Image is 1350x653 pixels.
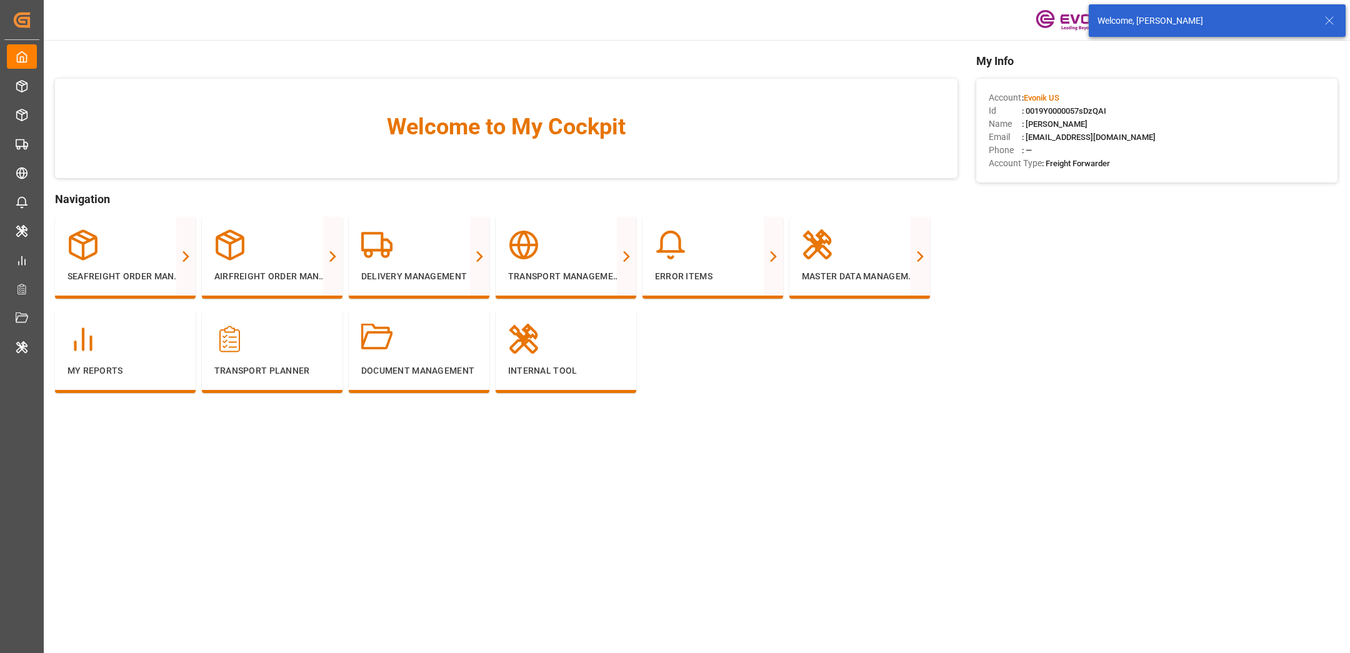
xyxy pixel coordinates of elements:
span: Phone [989,144,1022,157]
span: Name [989,117,1022,131]
span: : Freight Forwarder [1042,159,1110,168]
p: My Reports [67,364,183,377]
p: Internal Tool [508,364,624,377]
span: Id [989,104,1022,117]
p: Seafreight Order Management [67,270,183,283]
p: Delivery Management [361,270,477,283]
span: : [PERSON_NAME] [1022,119,1087,129]
span: : [1022,93,1059,102]
span: Account Type [989,157,1042,170]
p: Transport Management [508,270,624,283]
p: Document Management [361,364,477,377]
img: Evonik-brand-mark-Deep-Purple-RGB.jpeg_1700498283.jpeg [1036,9,1117,31]
p: Master Data Management [802,270,917,283]
span: Navigation [55,191,957,207]
span: My Info [976,52,1337,69]
div: Welcome, [PERSON_NAME] [1097,14,1312,27]
span: : 0019Y0000057sDzQAI [1022,106,1106,116]
p: Transport Planner [214,364,330,377]
p: Airfreight Order Management [214,270,330,283]
span: Evonik US [1024,93,1059,102]
p: Error Items [655,270,771,283]
span: : — [1022,146,1032,155]
span: : [EMAIL_ADDRESS][DOMAIN_NAME] [1022,132,1156,142]
span: Account [989,91,1022,104]
span: Welcome to My Cockpit [80,110,932,144]
span: Email [989,131,1022,144]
